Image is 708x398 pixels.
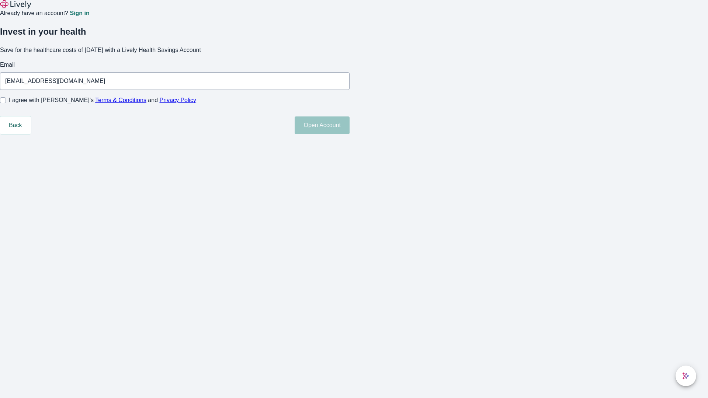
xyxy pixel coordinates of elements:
span: I agree with [PERSON_NAME]’s and [9,96,196,105]
svg: Lively AI Assistant [682,372,690,380]
a: Privacy Policy [160,97,197,103]
button: chat [676,366,696,386]
a: Sign in [70,10,89,16]
a: Terms & Conditions [95,97,146,103]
